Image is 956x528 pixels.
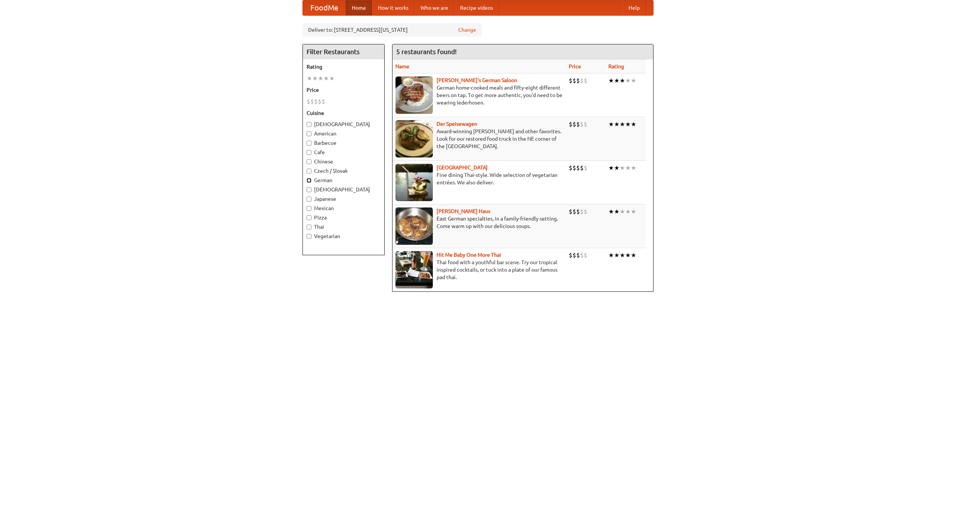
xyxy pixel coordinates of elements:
li: ★ [631,76,636,85]
label: Japanese [307,195,381,203]
li: ★ [614,76,620,85]
label: Vegetarian [307,232,381,240]
label: Mexican [307,204,381,212]
li: ★ [625,76,631,85]
li: $ [584,164,587,172]
li: $ [576,164,580,172]
li: $ [310,97,314,106]
li: $ [584,76,587,85]
img: speisewagen.jpg [395,120,433,157]
li: ★ [608,207,614,216]
li: ★ [631,164,636,172]
label: German [307,176,381,184]
p: Fine dining Thai-style. Wide selection of vegetarian entrées. We also deliver. [395,171,563,186]
li: ★ [614,251,620,259]
li: $ [580,207,584,216]
li: ★ [323,74,329,82]
a: [GEOGRAPHIC_DATA] [437,165,488,171]
input: Barbecue [307,141,311,146]
li: $ [322,97,325,106]
h5: Rating [307,63,381,71]
label: Pizza [307,214,381,221]
input: German [307,178,311,183]
label: [DEMOGRAPHIC_DATA] [307,121,381,128]
li: ★ [620,164,625,172]
li: $ [576,207,580,216]
li: $ [580,164,584,172]
img: satay.jpg [395,164,433,201]
li: $ [307,97,310,106]
a: Recipe videos [454,0,499,15]
a: [PERSON_NAME] Haus [437,208,490,214]
li: ★ [631,120,636,128]
a: Name [395,63,409,69]
li: $ [584,207,587,216]
a: Who we are [415,0,454,15]
li: ★ [631,251,636,259]
label: American [307,130,381,137]
p: East German specialties, in a family-friendly setting. Come warm up with our delicious soups. [395,215,563,230]
li: ★ [620,251,625,259]
input: Thai [307,225,311,229]
li: ★ [608,251,614,259]
input: Vegetarian [307,234,311,239]
input: Cafe [307,150,311,155]
h4: Filter Restaurants [303,44,384,59]
li: $ [576,251,580,259]
a: Hit Me Baby One More Thai [437,252,501,258]
h5: Price [307,86,381,94]
li: $ [314,97,318,106]
li: ★ [625,207,631,216]
li: ★ [631,207,636,216]
input: [DEMOGRAPHIC_DATA] [307,122,311,127]
label: [DEMOGRAPHIC_DATA] [307,186,381,193]
input: Chinese [307,159,311,164]
li: ★ [608,76,614,85]
h5: Cuisine [307,109,381,117]
a: [PERSON_NAME]'s German Saloon [437,77,517,83]
label: Czech / Slovak [307,167,381,175]
label: Thai [307,223,381,231]
input: American [307,131,311,136]
li: $ [584,251,587,259]
li: $ [569,164,572,172]
label: Chinese [307,158,381,165]
li: ★ [614,207,620,216]
li: $ [569,207,572,216]
ng-pluralize: 5 restaurants found! [396,48,457,55]
li: ★ [620,76,625,85]
li: ★ [620,207,625,216]
li: ★ [318,74,323,82]
a: Home [346,0,372,15]
input: [DEMOGRAPHIC_DATA] [307,187,311,192]
li: $ [569,120,572,128]
li: $ [572,164,576,172]
label: Cafe [307,149,381,156]
a: How it works [372,0,415,15]
li: $ [572,207,576,216]
li: ★ [329,74,335,82]
li: ★ [620,120,625,128]
li: $ [569,76,572,85]
li: $ [572,76,576,85]
li: $ [572,120,576,128]
img: babythai.jpg [395,251,433,288]
li: ★ [608,120,614,128]
a: Der Speisewagen [437,121,477,127]
li: $ [576,76,580,85]
li: ★ [625,120,631,128]
li: ★ [625,251,631,259]
li: $ [576,120,580,128]
li: ★ [608,164,614,172]
li: $ [580,76,584,85]
a: FoodMe [303,0,346,15]
li: ★ [307,74,312,82]
p: Thai food with a youthful bar scene. Try our tropical inspired cocktails, or tuck into a plate of... [395,259,563,281]
input: Japanese [307,197,311,201]
input: Pizza [307,215,311,220]
li: $ [572,251,576,259]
